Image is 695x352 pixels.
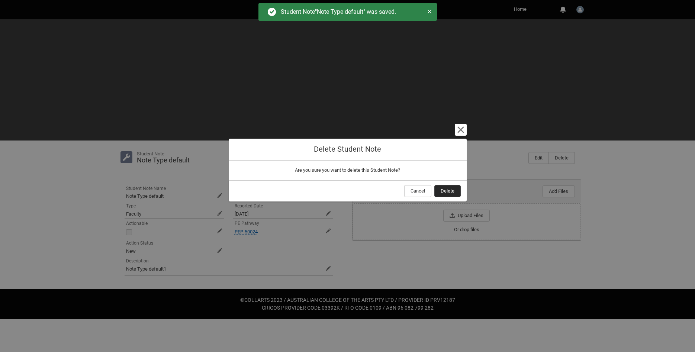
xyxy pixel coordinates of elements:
[434,185,461,197] button: Delete
[281,8,396,15] span: Student Note " Note Type default " was saved.
[404,185,431,197] button: Cancel
[235,167,461,174] div: Are you sure you want to delete this Student Note?
[411,185,425,197] span: Cancel
[235,145,461,154] h1: Delete Student Note
[441,185,454,197] span: Delete
[455,124,467,136] button: Cancel and close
